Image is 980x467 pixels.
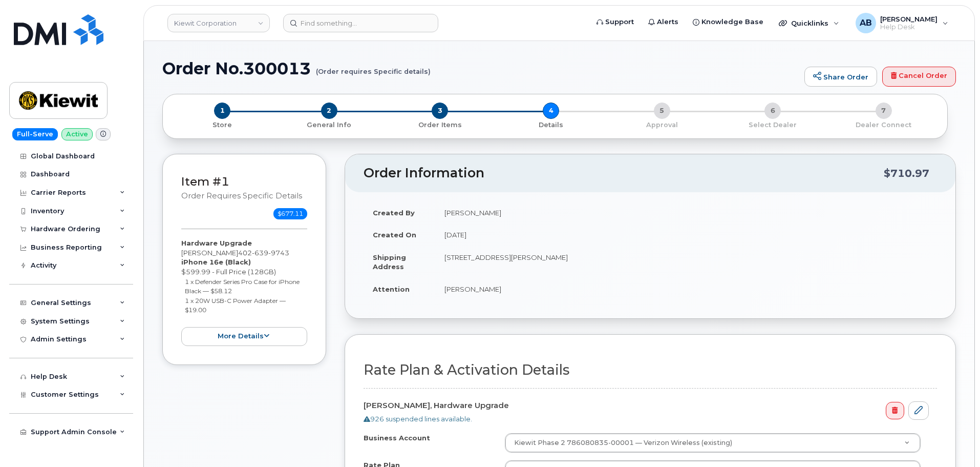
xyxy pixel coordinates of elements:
span: 9743 [268,249,289,257]
strong: Shipping Address [373,253,406,271]
a: 3 Order Items [385,119,496,130]
small: 1 x Defender Series Pro Case for iPhone Black — $58.12 [185,278,300,295]
a: Cancel Order [882,67,956,87]
span: $677.11 [273,208,307,219]
small: Order requires Specific details [181,191,302,200]
a: 2 General Info [274,119,385,130]
button: more details [181,327,307,346]
strong: iPhone 16e (Black) [181,258,251,266]
span: 1 [214,103,230,119]
strong: Attention [373,285,410,293]
strong: Created On [373,231,416,239]
span: 2 [321,103,337,119]
td: [STREET_ADDRESS][PERSON_NAME] [435,246,937,278]
small: 1 x 20W USB-C Power Adapter — $19.00 [185,297,286,314]
h1: Order No.300013 [162,59,799,77]
td: [DATE] [435,224,937,246]
a: Share Order [804,67,877,87]
a: 1 Store [171,119,274,130]
small: (Order requires Specific details) [316,59,431,75]
td: [PERSON_NAME] [435,201,937,224]
div: 926 suspended lines available. [364,414,929,424]
span: 3 [432,103,448,119]
label: Business Account [364,433,430,443]
p: General Info [278,120,381,130]
span: 402 [238,249,289,257]
strong: Hardware Upgrade [181,239,252,247]
a: Kiewit Phase 2 786080835-00001 — Verizon Wireless (existing) [505,434,920,452]
h2: Order Information [364,166,884,180]
div: [PERSON_NAME] $599.99 - Full Price (128GB) [181,238,307,346]
p: Order Items [389,120,492,130]
p: Store [175,120,270,130]
div: $710.97 [884,164,929,183]
a: Item #1 [181,174,229,189]
h4: [PERSON_NAME], Hardware Upgrade [364,401,929,410]
td: [PERSON_NAME] [435,278,937,300]
strong: Created By [373,209,415,217]
h2: Rate Plan & Activation Details [364,362,937,378]
span: 639 [252,249,268,257]
span: Kiewit Phase 2 786080835-00001 — Verizon Wireless (existing) [508,438,732,448]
